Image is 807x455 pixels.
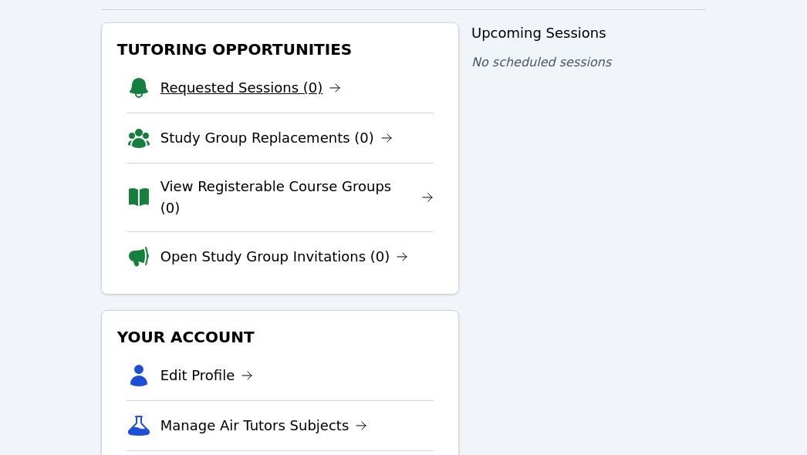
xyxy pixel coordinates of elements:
h3: Your Account [114,323,446,351]
span: No scheduled sessions [471,55,611,69]
h3: Upcoming Sessions [471,22,706,44]
a: Manage Air Tutors Subjects [160,415,368,436]
a: View Registerable Course Groups (0) [160,176,434,219]
a: Open Study Group Invitations (0) [160,246,409,268]
a: Study Group Replacements (0) [160,127,393,149]
a: Edit Profile [160,365,254,386]
a: Requested Sessions (0) [160,77,342,99]
h3: Tutoring Opportunities [114,35,446,63]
